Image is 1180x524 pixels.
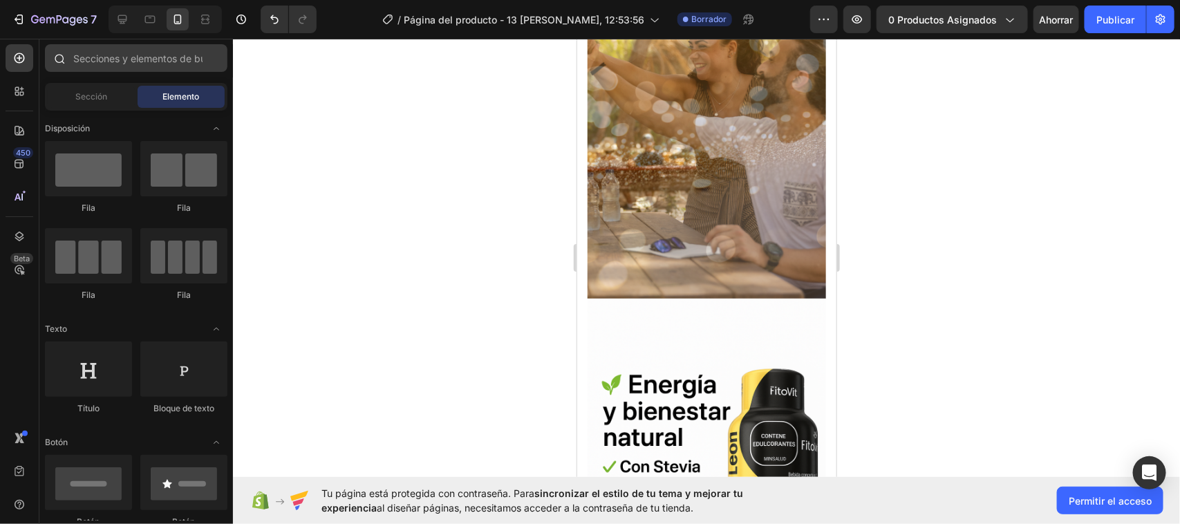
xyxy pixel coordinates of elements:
font: Fila [82,203,95,213]
iframe: Área de diseño [577,39,836,477]
button: Publicar [1085,6,1146,33]
font: 0 productos asignados [888,14,997,26]
font: Permitir el acceso [1069,495,1152,507]
font: Publicar [1096,14,1134,26]
font: Texto [45,324,67,334]
span: Abrir con palanca [205,118,227,140]
div: Deshacer/Rehacer [261,6,317,33]
div: Abrir Intercom Messenger [1133,456,1166,489]
button: 7 [6,6,103,33]
font: Ahorrar [1040,14,1074,26]
span: Abrir con palanca [205,318,227,340]
font: Título [77,403,100,413]
font: 450 [16,148,30,158]
button: 0 productos asignados [877,6,1028,33]
font: Bloque de texto [153,403,214,413]
font: Botón [45,437,68,447]
span: Abrir con palanca [205,431,227,453]
font: Tu página está protegida con contraseña. Para [321,487,534,499]
font: Fila [82,290,95,300]
font: Página del producto - 13 [PERSON_NAME], 12:53:56 [404,14,644,26]
font: 7 [91,12,97,26]
font: Borrador [691,14,727,24]
font: Fila [177,203,191,213]
font: Fila [177,290,191,300]
font: Beta [14,254,30,263]
button: Ahorrar [1033,6,1079,33]
font: Elemento [163,91,200,102]
button: Permitir el acceso [1057,487,1163,514]
font: / [397,14,401,26]
font: al diseñar páginas, necesitamos acceder a la contraseña de tu tienda. [377,502,693,514]
font: Disposición [45,123,90,133]
font: Sección [75,91,107,102]
input: Secciones y elementos de búsqueda [45,44,227,72]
